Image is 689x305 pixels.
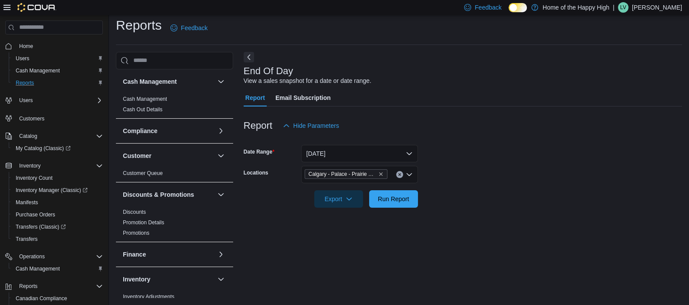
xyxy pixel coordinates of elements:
[12,293,71,304] a: Canadian Compliance
[613,2,614,13] p: |
[116,94,233,118] div: Cash Management
[123,106,163,113] a: Cash Out Details
[9,52,106,65] button: Users
[123,77,177,86] h3: Cash Management
[16,281,41,291] button: Reports
[12,53,33,64] a: Users
[12,173,56,183] a: Inventory Count
[19,133,37,140] span: Catalog
[16,175,53,182] span: Inventory Count
[244,52,254,62] button: Next
[244,120,272,131] h3: Report
[9,184,106,196] a: Inventory Manager (Classic)
[12,222,69,232] a: Transfers (Classic)
[123,250,146,259] h3: Finance
[123,230,149,236] span: Promotions
[9,65,106,77] button: Cash Management
[123,209,146,216] span: Discounts
[620,2,626,13] span: LV
[123,219,164,226] span: Promotion Details
[301,145,418,162] button: [DATE]
[123,294,174,300] a: Inventory Adjustments
[12,264,63,274] a: Cash Management
[2,280,106,292] button: Reports
[216,249,226,260] button: Finance
[12,234,103,244] span: Transfers
[167,19,211,37] a: Feedback
[116,168,233,182] div: Customer
[12,78,37,88] a: Reports
[309,170,377,178] span: Calgary - Palace - Prairie Records
[9,172,106,184] button: Inventory Count
[543,2,609,13] p: Home of the Happy High
[12,197,41,208] a: Manifests
[123,96,167,103] span: Cash Management
[123,77,214,86] button: Cash Management
[16,113,48,124] a: Customers
[618,2,628,13] div: Lucas Van Grootheest
[123,190,194,199] h3: Discounts & Promotions
[16,41,37,51] a: Home
[16,95,36,106] button: Users
[12,264,103,274] span: Cash Management
[123,127,214,135] button: Compliance
[2,112,106,124] button: Customers
[16,281,103,291] span: Reports
[293,121,339,130] span: Hide Parameters
[12,65,103,76] span: Cash Management
[123,275,214,284] button: Inventory
[123,127,157,135] h3: Compliance
[319,190,358,208] span: Export
[16,131,103,141] span: Catalog
[9,292,106,305] button: Canadian Compliance
[123,219,164,226] a: Promotion Details
[244,76,371,86] div: View a sales snapshot for a date or date range.
[2,94,106,106] button: Users
[123,96,167,102] a: Cash Management
[245,89,265,106] span: Report
[16,211,55,218] span: Purchase Orders
[9,263,106,275] button: Cash Management
[116,17,162,34] h1: Reports
[244,66,293,76] h3: End Of Day
[181,24,207,32] span: Feedback
[19,253,45,260] span: Operations
[16,95,103,106] span: Users
[12,143,74,154] a: My Catalog (Classic)
[2,130,106,142] button: Catalog
[123,170,163,176] a: Customer Queue
[12,185,103,195] span: Inventory Manager (Classic)
[16,223,66,230] span: Transfers (Classic)
[244,148,275,155] label: Date Range
[16,251,48,262] button: Operations
[475,3,501,12] span: Feedback
[396,171,403,178] button: Clear input
[216,189,226,200] button: Discounts & Promotions
[16,265,60,272] span: Cash Management
[16,161,103,171] span: Inventory
[19,283,37,290] span: Reports
[632,2,682,13] p: [PERSON_NAME]
[12,197,103,208] span: Manifests
[19,115,44,122] span: Customers
[12,65,63,76] a: Cash Management
[406,171,413,178] button: Open list of options
[314,190,363,208] button: Export
[12,78,103,88] span: Reports
[19,43,33,50] span: Home
[123,106,163,113] span: Cash Out Details
[16,251,103,262] span: Operations
[123,209,146,215] a: Discounts
[12,185,91,195] a: Inventory Manager (Classic)
[2,160,106,172] button: Inventory
[369,190,418,208] button: Run Report
[12,173,103,183] span: Inventory Count
[9,221,106,233] a: Transfers (Classic)
[123,275,150,284] h3: Inventory
[9,142,106,154] a: My Catalog (Classic)
[2,40,106,52] button: Home
[378,195,409,203] span: Run Report
[123,151,151,160] h3: Customer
